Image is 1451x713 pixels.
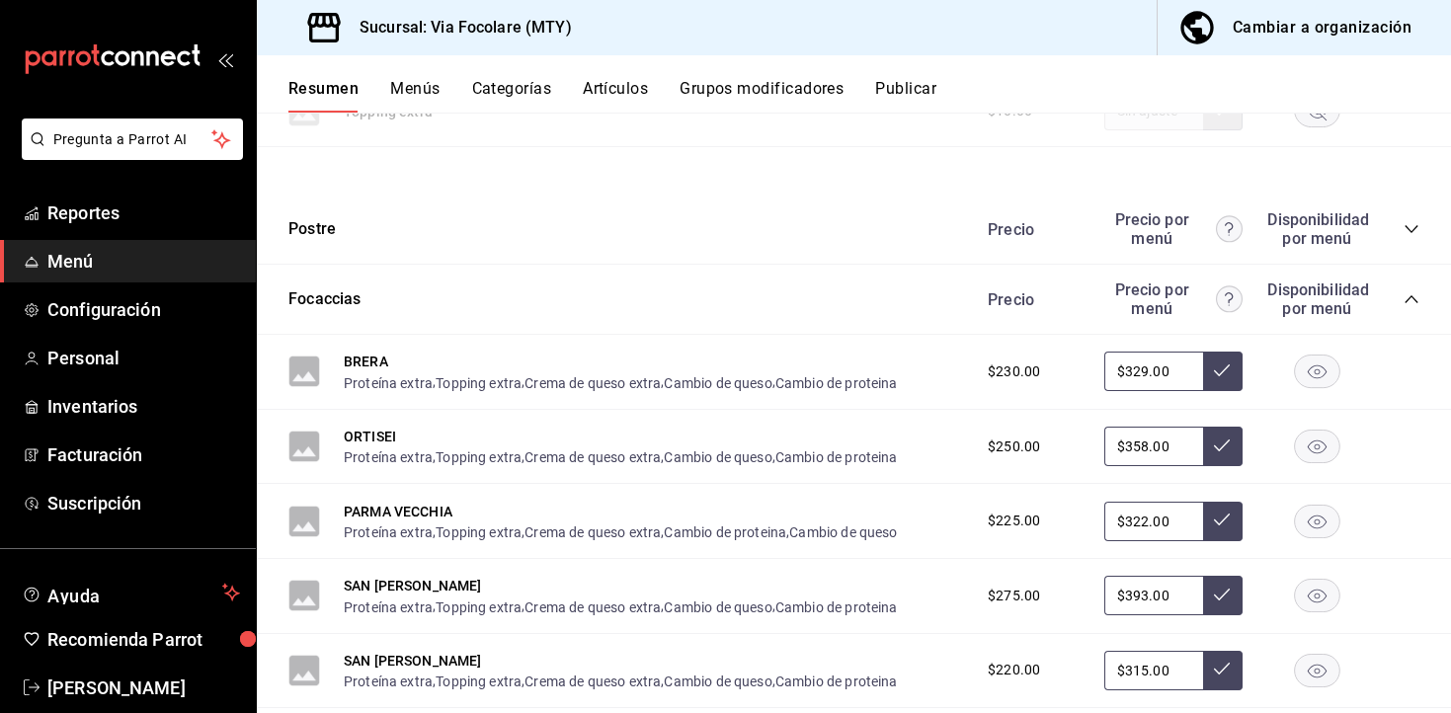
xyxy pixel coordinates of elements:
button: Proteína extra [344,522,433,542]
button: collapse-category-row [1404,291,1419,307]
button: PARMA VECCHIA [344,502,452,521]
button: Cambio de queso [664,447,771,467]
button: Crema de queso extra [524,597,661,617]
span: [PERSON_NAME] [47,674,240,701]
button: Topping extra [436,522,522,542]
button: Cambio de proteina [775,672,898,691]
button: SAN [PERSON_NAME] [344,651,482,671]
span: Inventarios [47,393,240,420]
div: , , , , [344,371,898,392]
input: Sin ajuste [1104,651,1203,690]
span: Facturación [47,441,240,468]
span: Ayuda [47,581,214,604]
button: collapse-category-row [1404,221,1419,237]
button: Topping extra [436,597,522,617]
button: Proteína extra [344,672,433,691]
span: $250.00 [988,436,1040,457]
input: Sin ajuste [1104,352,1203,391]
button: Crema de queso extra [524,672,661,691]
input: Sin ajuste [1104,427,1203,466]
button: Cambio de proteina [775,373,898,393]
button: Cambio de queso [789,522,897,542]
button: Categorías [472,79,552,113]
button: Proteína extra [344,597,433,617]
div: , , , , [344,446,898,467]
button: Resumen [288,79,359,113]
button: Pregunta a Parrot AI [22,119,243,160]
div: Precio por menú [1104,210,1243,248]
div: navigation tabs [288,79,1451,113]
button: BRERA [344,352,388,371]
div: Disponibilidad por menú [1267,210,1366,248]
span: $220.00 [988,660,1040,680]
button: Artículos [583,79,648,113]
button: SAN [PERSON_NAME] [344,576,482,595]
button: Postre [288,218,336,241]
div: Cambiar a organización [1233,14,1411,41]
button: Cambio de proteina [775,597,898,617]
a: Pregunta a Parrot AI [14,143,243,164]
button: Proteína extra [344,447,433,467]
button: Publicar [875,79,936,113]
button: Crema de queso extra [524,447,661,467]
button: Cambio de queso [664,672,771,691]
button: Cambio de queso [664,597,771,617]
div: , , , , [344,671,898,691]
h3: Sucursal: Via Focolare (MTY) [344,16,572,40]
div: Precio [968,290,1094,309]
div: , , , , [344,595,898,616]
span: $225.00 [988,511,1040,531]
button: Menús [390,79,440,113]
input: Sin ajuste [1104,502,1203,541]
div: Precio [968,220,1094,239]
span: Personal [47,345,240,371]
span: Recomienda Parrot [47,626,240,653]
button: Proteína extra [344,373,433,393]
button: Topping extra [436,447,522,467]
button: Grupos modificadores [680,79,844,113]
span: $275.00 [988,586,1040,606]
span: $230.00 [988,361,1040,382]
button: ORTISEI [344,427,396,446]
div: , , , , [344,521,898,542]
button: Cambio de proteina [664,522,786,542]
span: Suscripción [47,490,240,516]
span: Configuración [47,296,240,323]
input: Sin ajuste [1104,576,1203,615]
div: Precio por menú [1104,280,1243,318]
button: Crema de queso extra [524,522,661,542]
button: Topping extra [436,672,522,691]
button: Focaccias [288,288,362,311]
button: Topping extra [436,373,522,393]
span: Menú [47,248,240,275]
button: open_drawer_menu [217,51,233,67]
span: Reportes [47,199,240,226]
button: Cambio de queso [664,373,771,393]
div: Disponibilidad por menú [1267,280,1366,318]
button: Crema de queso extra [524,373,661,393]
button: Cambio de proteina [775,447,898,467]
span: Pregunta a Parrot AI [53,129,212,150]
